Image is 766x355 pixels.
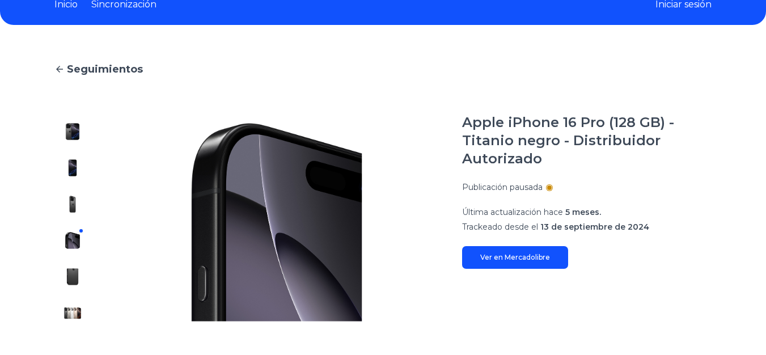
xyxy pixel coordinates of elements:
font: Trackeado desde el [462,222,538,232]
font: Apple iPhone 16 Pro (128 GB) - Titanio negro - Distribuidor Autorizado [462,114,674,167]
font: 13 de septiembre de 2024 [540,222,649,232]
img: Apple iPhone 16 Pro (128 GB) - Titanio negro - Distribuidor Autorizado [64,268,82,286]
img: Apple iPhone 16 Pro (128 GB) - Titanio negro - Distribuidor Autorizado [64,231,82,250]
img: Apple iPhone 16 Pro (128 GB) - Titanio negro - Distribuidor Autorizado [113,113,439,331]
font: 5 meses. [565,207,601,217]
img: Apple iPhone 16 Pro (128 GB) - Titanio negro - Distribuidor Autorizado [64,195,82,213]
img: Apple iPhone 16 Pro (128 GB) - Titanio negro - Distribuidor Autorizado [64,159,82,177]
font: Publicación pausada [462,182,543,192]
font: Última actualización hace [462,207,563,217]
a: Ver en Mercadolibre [462,246,568,269]
a: Seguimientos [54,61,712,77]
font: Seguimientos [67,63,143,75]
font: Ver en Mercadolibre [480,253,550,261]
img: Apple iPhone 16 Pro (128 GB) - Titanio negro - Distribuidor Autorizado [64,304,82,322]
img: Apple iPhone 16 Pro (128 GB) - Titanio negro - Distribuidor Autorizado [64,122,82,141]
